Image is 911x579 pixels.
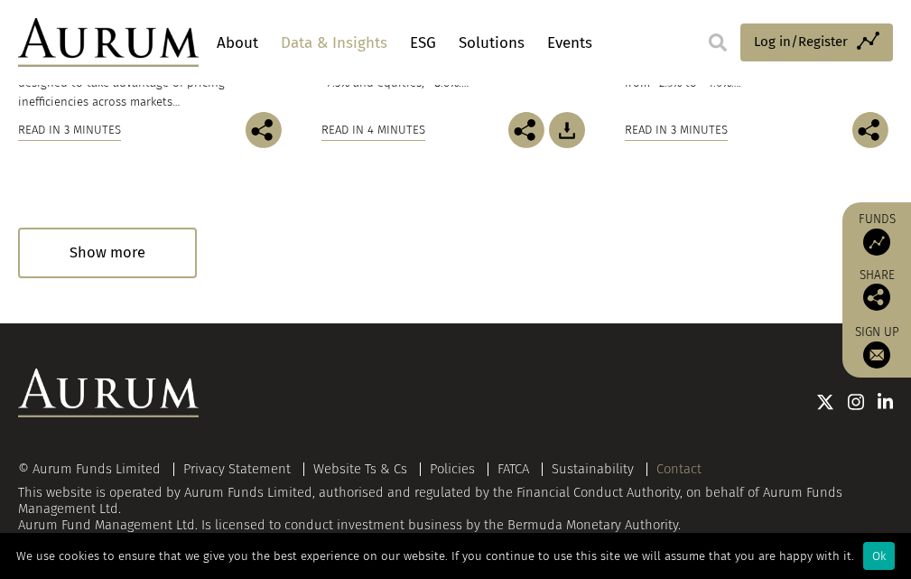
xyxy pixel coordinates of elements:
[848,393,864,411] img: Instagram icon
[508,112,544,148] img: Share this post
[549,112,585,148] img: Download Article
[863,229,890,256] img: Access Funds
[18,462,170,476] div: © Aurum Funds Limited
[18,369,199,417] img: Aurum Logo
[18,18,199,67] img: Aurum
[740,23,893,61] a: Log in/Register
[18,228,197,277] div: Show more
[863,341,890,369] img: Sign up to our newsletter
[754,31,848,52] span: Log in/Register
[405,26,441,60] a: ESG
[183,461,291,477] a: Privacy Statement
[552,461,634,477] a: Sustainability
[709,33,727,51] img: search.svg
[497,461,529,477] a: FATCA
[430,461,475,477] a: Policies
[625,120,728,140] div: Read in 3 minutes
[816,393,834,411] img: Twitter icon
[313,461,407,477] a: Website Ts & Cs
[851,269,902,311] div: Share
[851,211,902,256] a: Funds
[212,26,263,60] a: About
[851,324,902,369] a: Sign up
[18,462,893,534] div: This website is operated by Aurum Funds Limited, authorised and regulated by the Financial Conduc...
[863,284,890,311] img: Share this post
[656,461,702,477] a: Contact
[321,120,425,140] div: Read in 4 minutes
[852,112,888,148] img: Share this post
[878,393,894,411] img: Linkedin icon
[454,26,529,60] a: Solutions
[276,26,392,60] a: Data & Insights
[863,542,895,570] div: Ok
[18,120,121,140] div: Read in 3 minutes
[246,112,282,148] img: Share this post
[543,26,597,60] a: Events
